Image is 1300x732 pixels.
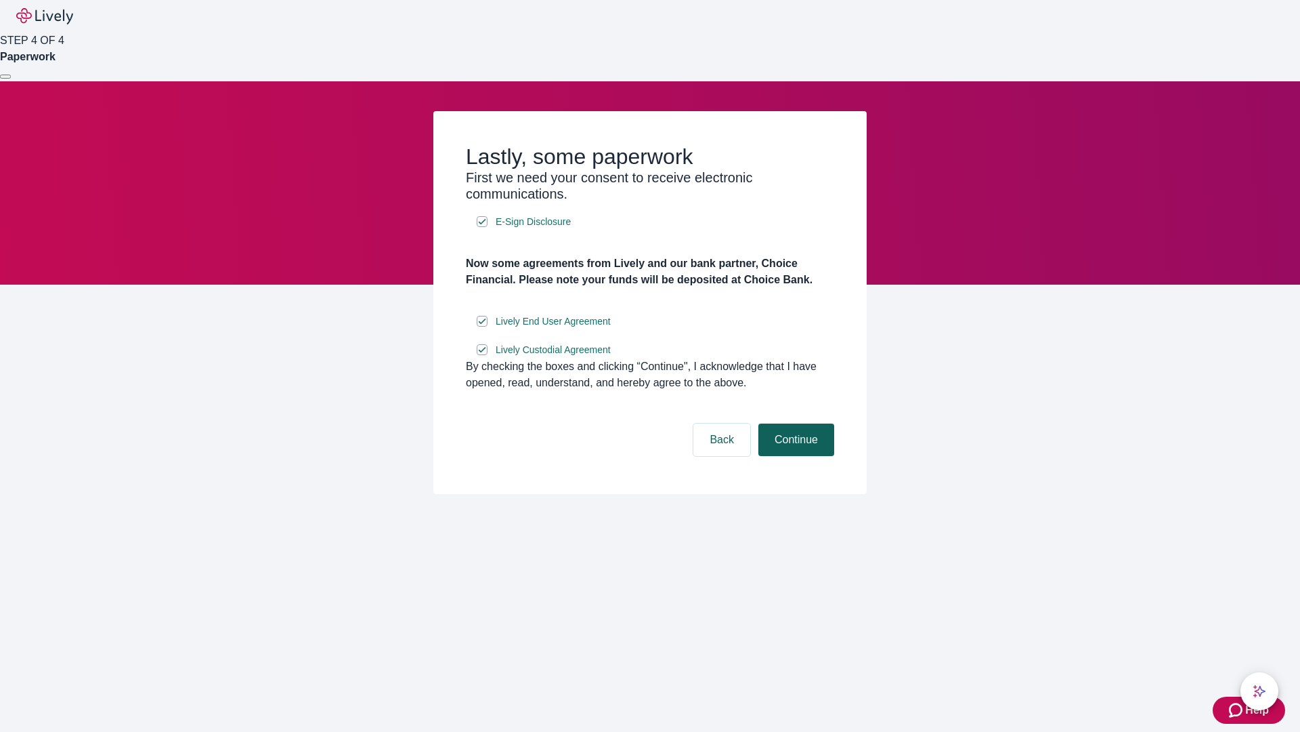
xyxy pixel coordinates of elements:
[496,215,571,229] span: E-Sign Disclosure
[1240,672,1278,710] button: chat
[1229,702,1245,718] svg: Zendesk support icon
[466,144,834,169] h2: Lastly, some paperwork
[466,169,834,202] h3: First we need your consent to receive electronic communications.
[466,359,834,391] div: By checking the boxes and clicking “Continue", I acknowledge that I have opened, read, understand...
[693,424,750,456] button: Back
[16,8,73,24] img: Lively
[493,213,573,230] a: e-sign disclosure document
[758,424,834,456] button: Continue
[496,314,611,329] span: Lively End User Agreement
[466,256,834,288] h4: Now some agreements from Lively and our bank partner, Choice Financial. Please note your funds wi...
[493,342,613,359] a: e-sign disclosure document
[1253,685,1266,698] svg: Lively AI Assistant
[1245,702,1269,718] span: Help
[496,343,611,357] span: Lively Custodial Agreement
[1213,697,1285,724] button: Zendesk support iconHelp
[493,313,613,330] a: e-sign disclosure document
